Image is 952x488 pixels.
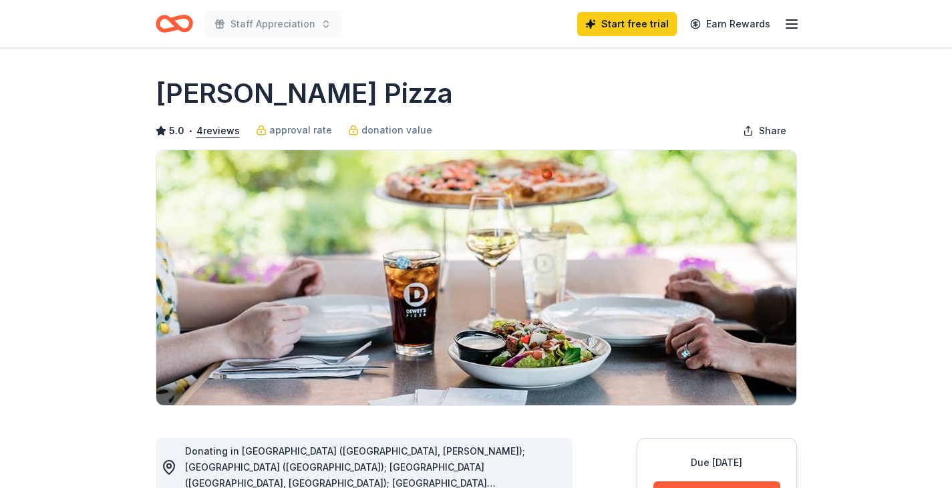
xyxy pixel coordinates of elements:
[653,455,780,471] div: Due [DATE]
[156,75,453,112] h1: [PERSON_NAME] Pizza
[759,123,786,139] span: Share
[204,11,342,37] button: Staff Appreciation
[230,16,315,32] span: Staff Appreciation
[269,122,332,138] span: approval rate
[256,122,332,138] a: approval rate
[348,122,432,138] a: donation value
[156,150,796,405] img: Image for Dewey's Pizza
[196,123,240,139] button: 4reviews
[682,12,778,36] a: Earn Rewards
[577,12,677,36] a: Start free trial
[169,123,184,139] span: 5.0
[361,122,432,138] span: donation value
[732,117,797,144] button: Share
[188,126,192,136] span: •
[156,8,193,39] a: Home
